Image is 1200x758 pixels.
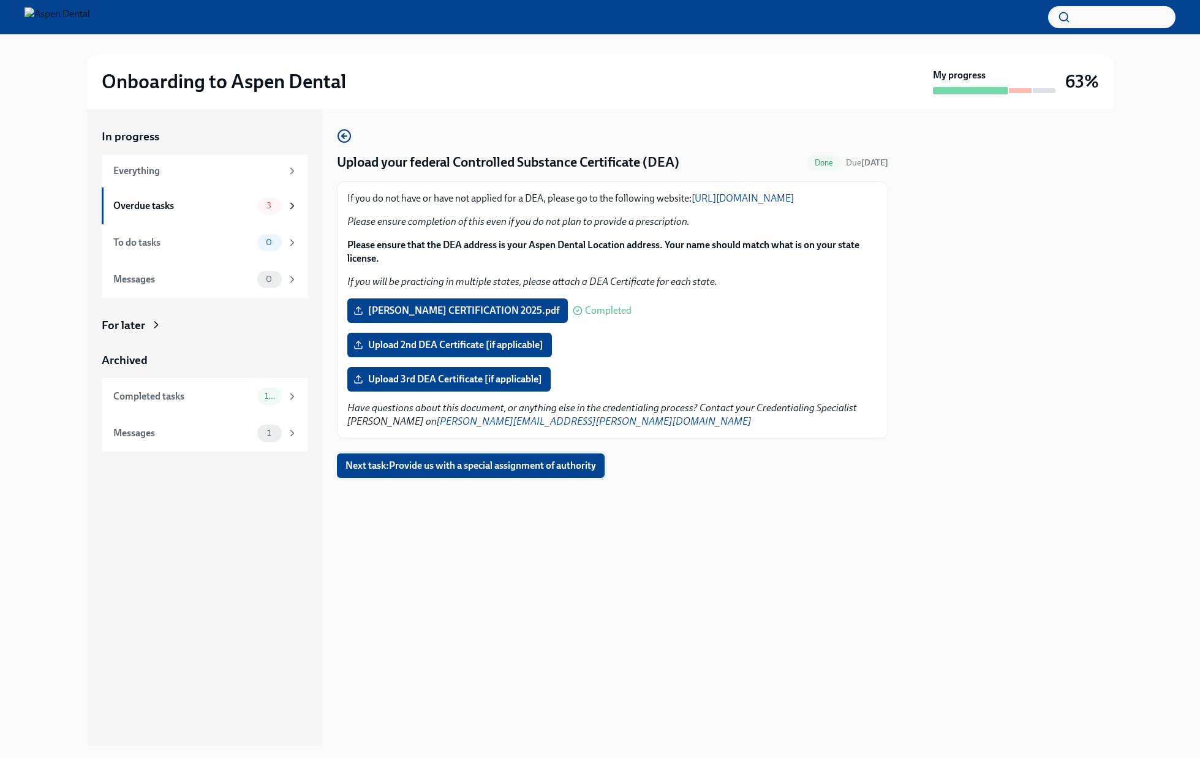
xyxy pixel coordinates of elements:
[113,236,252,249] div: To do tasks
[356,373,542,385] span: Upload 3rd DEA Certificate [if applicable]
[102,317,308,333] a: For later
[113,273,252,286] div: Messages
[347,298,568,323] label: [PERSON_NAME] CERTIFICATION 2025.pdf
[113,426,252,440] div: Messages
[102,317,145,333] div: For later
[257,392,282,401] span: 10
[258,238,279,247] span: 0
[347,239,859,264] strong: Please ensure that the DEA address is your Aspen Dental Location address. Your name should match ...
[113,199,252,213] div: Overdue tasks
[585,306,632,316] span: Completed
[437,415,752,427] a: [PERSON_NAME][EMAIL_ADDRESS][PERSON_NAME][DOMAIN_NAME]
[102,378,308,415] a: Completed tasks10
[260,428,278,438] span: 1
[356,305,559,317] span: [PERSON_NAME] CERTIFICATION 2025.pdf
[347,333,552,357] label: Upload 2nd DEA Certificate [if applicable]
[102,261,308,298] a: Messages0
[861,157,888,168] strong: [DATE]
[347,276,717,287] em: If you will be practicing in multiple states, please attach a DEA Certificate for each state.
[345,460,596,472] span: Next task : Provide us with a special assignment of authority
[259,201,279,210] span: 3
[337,153,679,172] h4: Upload your federal Controlled Substance Certificate (DEA)
[102,415,308,452] a: Messages1
[347,192,878,205] p: If you do not have or have not applied for a DEA, please go to the following website:
[846,157,888,169] span: August 5th, 2025 07:00
[347,402,857,427] em: Have questions about this document, or anything else in the credentialing process? Contact your C...
[1065,70,1099,93] h3: 63%
[347,216,690,227] em: Please ensure completion of this even if you do not plan to provide a prescription.
[846,157,888,168] span: Due
[102,352,308,368] a: Archived
[807,158,841,167] span: Done
[102,69,346,94] h2: Onboarding to Aspen Dental
[337,453,605,478] button: Next task:Provide us with a special assignment of authority
[102,154,308,188] a: Everything
[347,367,551,392] label: Upload 3rd DEA Certificate [if applicable]
[692,192,794,204] a: [URL][DOMAIN_NAME]
[102,188,308,224] a: Overdue tasks3
[356,339,543,351] span: Upload 2nd DEA Certificate [if applicable]
[258,275,279,284] span: 0
[113,390,252,403] div: Completed tasks
[102,129,308,145] a: In progress
[102,224,308,261] a: To do tasks0
[25,7,90,27] img: Aspen Dental
[113,164,282,178] div: Everything
[933,69,986,82] strong: My progress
